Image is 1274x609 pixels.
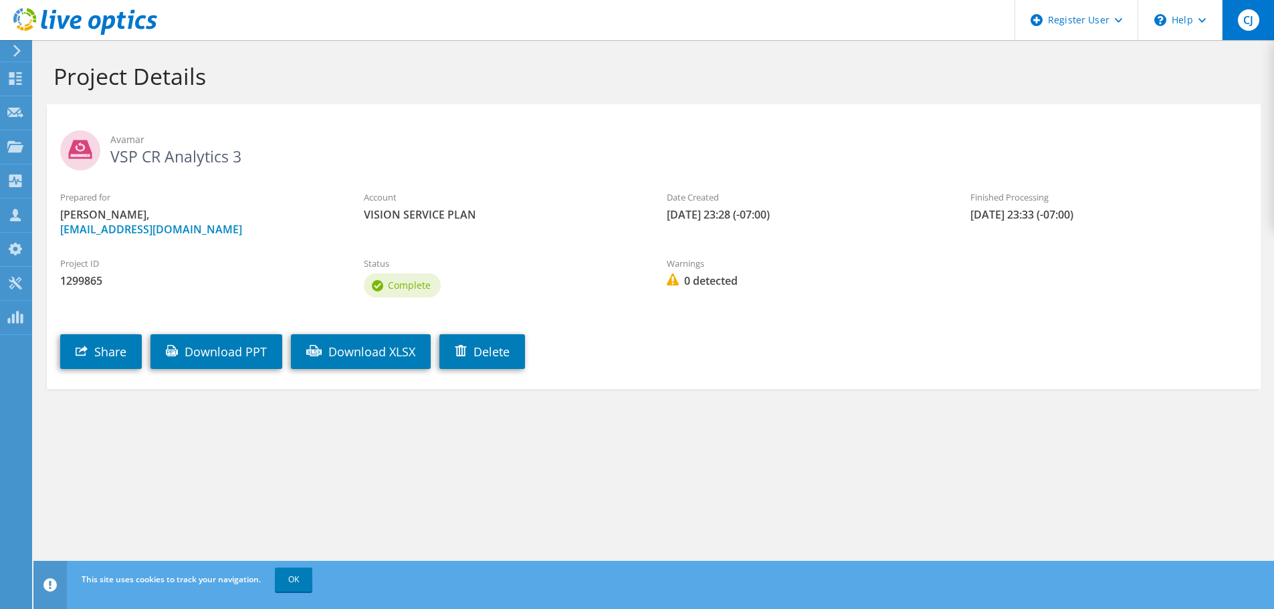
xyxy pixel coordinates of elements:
[364,257,641,270] label: Status
[60,191,337,204] label: Prepared for
[60,222,242,237] a: [EMAIL_ADDRESS][DOMAIN_NAME]
[388,279,431,291] span: Complete
[82,574,261,585] span: This site uses cookies to track your navigation.
[60,273,337,288] span: 1299865
[54,62,1247,90] h1: Project Details
[667,207,944,222] span: [DATE] 23:28 (-07:00)
[150,334,282,369] a: Download PPT
[970,191,1247,204] label: Finished Processing
[667,273,944,288] span: 0 detected
[291,334,431,369] a: Download XLSX
[364,207,641,222] span: VISION SERVICE PLAN
[364,191,641,204] label: Account
[275,568,312,592] a: OK
[1154,14,1166,26] svg: \n
[667,257,944,270] label: Warnings
[60,257,337,270] label: Project ID
[60,130,1247,164] h2: VSP CR Analytics 3
[970,207,1247,222] span: [DATE] 23:33 (-07:00)
[110,132,1247,147] span: Avamar
[1238,9,1259,31] span: CJ
[60,334,142,369] a: Share
[667,191,944,204] label: Date Created
[439,334,525,369] a: Delete
[60,207,337,237] span: [PERSON_NAME],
